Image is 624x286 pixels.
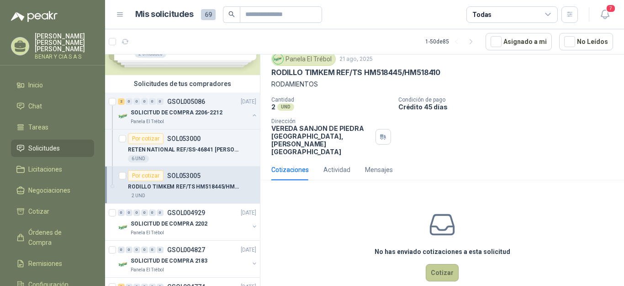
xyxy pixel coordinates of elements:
[133,98,140,105] div: 0
[157,247,164,253] div: 0
[118,111,129,122] img: Company Logo
[128,183,242,191] p: RODILLO TIMKEM REF/TS HM518445/HM518410
[157,98,164,105] div: 0
[131,229,164,237] p: Panela El Trébol
[271,52,336,66] div: Panela El Trébol
[126,98,132,105] div: 0
[375,247,510,257] h3: No has enviado cotizaciones a esta solicitud
[128,133,164,144] div: Por cotizar
[11,119,94,136] a: Tareas
[131,266,164,274] p: Panela El Trébol
[11,140,94,157] a: Solicitudes
[597,6,613,23] button: 7
[126,247,132,253] div: 0
[398,103,620,111] p: Crédito 45 días
[271,118,372,124] p: Dirección
[277,103,294,111] div: UND
[35,54,94,59] p: BENAR Y CIA S A S
[167,135,201,142] p: SOL053000
[426,264,459,281] button: Cotizar
[149,98,156,105] div: 0
[11,161,94,178] a: Licitaciones
[118,210,125,216] div: 0
[157,210,164,216] div: 0
[118,244,258,274] a: 0 0 0 0 0 0 GSOL004827[DATE] Company LogoSOLICITUD DE COMPRA 2183Panela El Trébol
[105,75,260,92] div: Solicitudes de tus compradores
[271,79,613,89] p: RODAMIENTOS
[133,210,140,216] div: 0
[11,97,94,115] a: Chat
[606,4,616,13] span: 7
[141,98,148,105] div: 0
[118,207,258,237] a: 0 0 0 0 0 0 GSOL004929[DATE] Company LogoSOLICITUD DE COMPRA 2202Panela El Trébol
[486,33,552,50] button: Asignado a mi
[149,247,156,253] div: 0
[128,146,242,154] p: RETEN NATIONAL REF/SS-46841 [PERSON_NAME]
[133,247,140,253] div: 0
[131,108,222,117] p: SOLICITUD DE COMPRA 2206-2212
[28,259,62,269] span: Remisiones
[118,222,129,233] img: Company Logo
[271,103,275,111] p: 2
[167,173,201,179] p: SOL053005
[365,165,393,175] div: Mensajes
[105,130,260,167] a: Por cotizarSOL053000RETEN NATIONAL REF/SS-46841 [PERSON_NAME]6 UND
[323,165,350,175] div: Actividad
[118,247,125,253] div: 0
[141,247,148,253] div: 0
[11,11,58,22] img: Logo peakr
[167,98,205,105] p: GSOL005086
[425,34,478,49] div: 1 - 50 de 85
[118,98,125,105] div: 2
[271,68,440,77] p: RODILLO TIMKEM REF/TS HM518445/HM518410
[128,170,164,181] div: Por cotizar
[201,9,216,20] span: 69
[128,155,149,162] div: 6 UND
[141,210,148,216] div: 0
[11,203,94,220] a: Cotizar
[11,255,94,272] a: Remisiones
[398,97,620,103] p: Condición de pago
[28,80,43,90] span: Inicio
[118,96,258,125] a: 2 0 0 0 0 0 GSOL005086[DATE] Company LogoSOLICITUD DE COMPRA 2206-2212Panela El Trébol
[118,259,129,270] img: Company Logo
[241,246,256,254] p: [DATE]
[28,206,49,216] span: Cotizar
[128,192,149,200] div: 2 UND
[28,185,70,195] span: Negociaciones
[167,247,205,253] p: GSOL004827
[28,227,85,248] span: Órdenes de Compra
[105,167,260,204] a: Por cotizarSOL053005RODILLO TIMKEM REF/TS HM518445/HM5184102 UND
[126,210,132,216] div: 0
[131,257,207,265] p: SOLICITUD DE COMPRA 2183
[11,76,94,94] a: Inicio
[273,54,283,64] img: Company Logo
[28,122,48,132] span: Tareas
[11,182,94,199] a: Negociaciones
[149,210,156,216] div: 0
[11,224,94,251] a: Órdenes de Compra
[28,164,62,174] span: Licitaciones
[271,165,309,175] div: Cotizaciones
[131,220,207,228] p: SOLICITUD DE COMPRA 2202
[131,118,164,125] p: Panela El Trébol
[28,101,42,111] span: Chat
[35,33,94,52] p: [PERSON_NAME] [PERSON_NAME] [PERSON_NAME]
[28,143,60,153] span: Solicitudes
[241,209,256,217] p: [DATE]
[271,97,391,103] p: Cantidad
[228,11,235,17] span: search
[271,124,372,156] p: VEREDA SANJON DE PIEDRA [GEOGRAPHIC_DATA] , [PERSON_NAME][GEOGRAPHIC_DATA]
[241,97,256,106] p: [DATE]
[135,8,194,21] h1: Mis solicitudes
[167,210,205,216] p: GSOL004929
[339,55,373,64] p: 21 ago, 2025
[472,10,492,20] div: Todas
[559,33,613,50] button: No Leídos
